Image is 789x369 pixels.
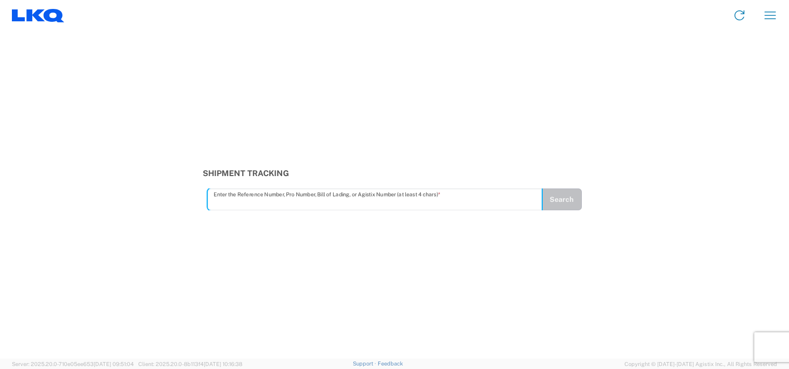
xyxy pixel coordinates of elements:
[94,361,134,367] span: [DATE] 09:51:04
[12,361,134,367] span: Server: 2025.20.0-710e05ee653
[204,361,242,367] span: [DATE] 10:16:38
[353,361,378,367] a: Support
[203,169,587,178] h3: Shipment Tracking
[138,361,242,367] span: Client: 2025.20.0-8b113f4
[378,361,403,367] a: Feedback
[624,360,777,369] span: Copyright © [DATE]-[DATE] Agistix Inc., All Rights Reserved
